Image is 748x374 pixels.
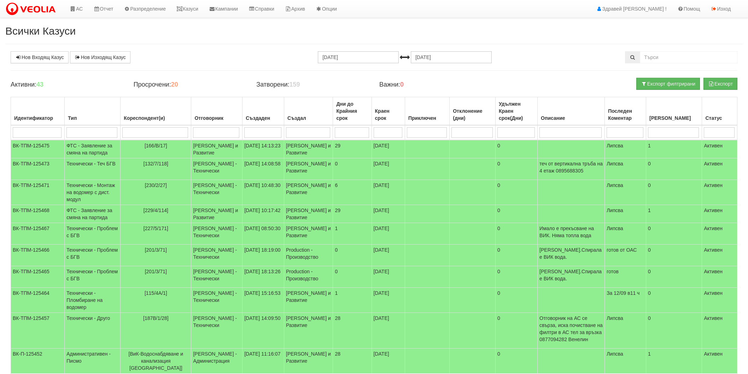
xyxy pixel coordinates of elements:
[66,113,118,123] div: Тип
[191,97,242,125] th: Отговорник: No sort applied, activate to apply an ascending sort
[242,223,284,245] td: [DATE] 08:50:30
[646,245,702,266] td: 0
[144,226,168,231] span: [227/5/171]
[646,205,702,223] td: 1
[646,223,702,245] td: 0
[496,97,538,125] th: Удължен Краен срок(Дни): No sort applied, activate to apply an ascending sort
[70,51,130,63] a: Нов Изходящ Казус
[284,313,333,349] td: [PERSON_NAME] и Развитие
[335,315,340,321] span: 28
[284,205,333,223] td: [PERSON_NAME] и Развитие
[607,226,623,231] span: Липсва
[242,97,284,125] th: Създаден: No sort applied, activate to apply an ascending sort
[11,180,65,205] td: ВК-ТПМ-125471
[11,288,65,313] td: ВК-ТПМ-125464
[496,158,538,180] td: 0
[607,269,619,274] span: готов
[284,245,333,266] td: Production - Производство
[11,349,65,374] td: ВК-П-125452
[702,245,737,266] td: Активен
[65,140,121,158] td: ФТС - Заявление за смяна на партида
[11,205,65,223] td: ВК-ТПМ-125468
[646,313,702,349] td: 0
[65,245,121,266] td: Технически - Проблем с БГВ
[289,81,300,88] b: 159
[242,349,284,374] td: [DATE] 11:16:07
[335,226,338,231] span: 1
[496,313,538,349] td: 0
[65,97,121,125] th: Тип: No sort applied, activate to apply an ascending sort
[372,245,405,266] td: [DATE]
[648,113,700,123] div: [PERSON_NAME]
[134,81,246,88] h4: Просрочени:
[145,143,167,148] span: [166/В/17]
[372,158,405,180] td: [DATE]
[191,223,242,245] td: [PERSON_NAME] - Технически
[284,288,333,313] td: [PERSON_NAME] и Развитие
[65,266,121,288] td: Технически - Проблем с БГВ
[496,245,538,266] td: 0
[539,268,603,282] p: [PERSON_NAME].Спирала е ВИК вода.
[335,351,340,357] span: 28
[607,106,644,123] div: Последен Коментар
[372,205,405,223] td: [DATE]
[372,288,405,313] td: [DATE]
[5,2,59,17] img: VeoliaLogo.png
[496,180,538,205] td: 0
[121,97,191,125] th: Кореспондент(и): No sort applied, activate to apply an ascending sort
[191,349,242,374] td: [PERSON_NAME] - Администрация
[242,158,284,180] td: [DATE] 14:08:58
[607,290,639,296] span: За 12/09 в11 ч
[256,81,369,88] h4: Затворени:
[286,113,331,123] div: Създал
[65,205,121,223] td: ФТС - Заявление за смяна на партида
[171,81,178,88] b: 20
[144,161,168,166] span: [132/7/118]
[333,97,372,125] th: Дни до Крайния срок: No sort applied, activate to apply an ascending sort
[646,158,702,180] td: 0
[607,182,623,188] span: Липсва
[539,225,603,239] p: Имало е прекъсване на ВИК. Няма топла вода
[496,205,538,223] td: 0
[702,205,737,223] td: Активен
[65,180,121,205] td: Технически - Монтаж на водомер с дист. модул
[538,97,605,125] th: Описание: No sort applied, activate to apply an ascending sort
[702,140,737,158] td: Активен
[335,143,340,148] span: 29
[607,143,623,148] span: Липсва
[702,349,737,374] td: Активен
[242,140,284,158] td: [DATE] 14:13:23
[11,313,65,349] td: ВК-ТПМ-125457
[191,313,242,349] td: [PERSON_NAME] - Технически
[335,290,338,296] span: 1
[242,266,284,288] td: [DATE] 18:13:26
[145,247,167,253] span: [201/3/71]
[242,205,284,223] td: [DATE] 10:17:42
[607,351,623,357] span: Липсва
[646,288,702,313] td: 0
[702,97,737,125] th: Статус: No sort applied, activate to apply an ascending sort
[372,97,405,125] th: Краен срок: No sort applied, activate to apply an ascending sort
[65,313,121,349] td: Технически - Друго
[191,288,242,313] td: [PERSON_NAME] - Технически
[539,246,603,261] p: [PERSON_NAME].Спирала е ВИК вода.
[11,140,65,158] td: ВК-ТПМ-125475
[11,51,69,63] a: Нов Входящ Казус
[703,78,737,90] button: Експорт
[242,313,284,349] td: [DATE] 14:09:50
[607,161,623,166] span: Липсва
[11,223,65,245] td: ВК-ТПМ-125467
[702,313,737,349] td: Активен
[646,349,702,374] td: 1
[65,349,121,374] td: Административен - Писмо
[284,140,333,158] td: [PERSON_NAME] и Развитие
[191,140,242,158] td: [PERSON_NAME] и Развитие
[284,158,333,180] td: [PERSON_NAME] и Развитие
[65,158,121,180] td: Технически - Теч БГВ
[704,113,735,123] div: Статус
[372,223,405,245] td: [DATE]
[335,161,338,166] span: 0
[335,208,340,213] span: 29
[193,113,240,123] div: Отговорник
[379,81,492,88] h4: Важни:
